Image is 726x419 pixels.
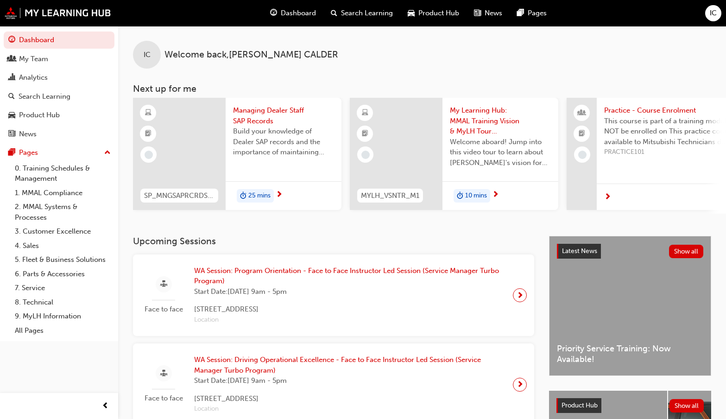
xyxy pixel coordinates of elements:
span: learningRecordVerb_NONE-icon [145,151,153,159]
span: booktick-icon [579,128,585,140]
span: guage-icon [270,7,277,19]
span: booktick-icon [145,128,152,140]
a: SP_MNGSAPRCRDS_M1Managing Dealer Staff SAP RecordsBuild your knowledge of Dealer SAP records and ... [133,98,341,210]
button: Show all [669,399,704,413]
a: News [4,126,114,143]
span: sessionType_FACE_TO_FACE-icon [160,279,167,290]
a: 5. Fleet & Business Solutions [11,253,114,267]
span: news-icon [8,130,15,139]
span: people-icon [8,55,15,63]
button: Show all [669,245,704,258]
a: 8. Technical [11,295,114,310]
div: Analytics [19,72,48,83]
span: [STREET_ADDRESS] [194,394,505,404]
a: Face to faceWA Session: Driving Operational Excellence - Face to Face Instructor Led Session (Ser... [140,351,527,418]
span: up-icon [104,147,111,159]
span: search-icon [331,7,337,19]
a: guage-iconDashboard [263,4,323,23]
span: Priority Service Training: Now Available! [557,343,703,364]
a: MYLH_VSNTR_M1My Learning Hub: MMAL Training Vision & MyLH Tour (Elective)Welcome aboard! Jump int... [350,98,558,210]
span: News [485,8,502,19]
span: learningResourceType_ELEARNING-icon [145,107,152,119]
a: search-iconSearch Learning [323,4,400,23]
span: My Learning Hub: MMAL Training Vision & MyLH Tour (Elective) [450,105,551,137]
a: Search Learning [4,88,114,105]
a: Product Hub [4,107,114,124]
a: 7. Service [11,281,114,295]
span: [STREET_ADDRESS] [194,304,505,315]
span: car-icon [8,111,15,120]
a: Face to faceWA Session: Program Orientation - Face to Face Instructor Led Session (Service Manage... [140,262,527,329]
div: News [19,129,37,140]
span: Search Learning [341,8,393,19]
a: Product HubShow all [556,398,704,413]
span: MYLH_VSNTR_M1 [361,190,419,201]
a: 6. Parts & Accessories [11,267,114,281]
span: next-icon [517,289,524,302]
span: duration-icon [240,190,246,202]
span: Build your knowledge of Dealer SAP records and the importance of maintaining your staff records i... [233,126,334,158]
span: people-icon [579,107,585,119]
span: learningResourceType_ELEARNING-icon [362,107,368,119]
a: 4. Sales [11,239,114,253]
a: 0. Training Schedules & Management [11,161,114,186]
span: Start Date: [DATE] 9am - 5pm [194,286,505,297]
span: pages-icon [517,7,524,19]
span: Dashboard [281,8,316,19]
span: car-icon [408,7,415,19]
span: WA Session: Program Orientation - Face to Face Instructor Led Session (Service Manager Turbo Prog... [194,266,505,286]
span: Location [194,404,505,414]
img: mmal [5,7,111,19]
span: Location [194,315,505,325]
span: news-icon [474,7,481,19]
button: Pages [4,144,114,161]
span: Pages [528,8,547,19]
a: news-iconNews [467,4,510,23]
span: sessionType_FACE_TO_FACE-icon [160,368,167,380]
span: Start Date: [DATE] 9am - 5pm [194,375,505,386]
span: guage-icon [8,36,15,44]
span: Face to face [140,304,187,315]
a: 2. MMAL Systems & Processes [11,200,114,224]
span: next-icon [604,193,611,202]
a: Analytics [4,69,114,86]
button: DashboardMy TeamAnalyticsSearch LearningProduct HubNews [4,30,114,144]
span: booktick-icon [362,128,368,140]
a: pages-iconPages [510,4,554,23]
span: IC [710,8,717,19]
span: Product Hub [562,401,598,409]
span: Face to face [140,393,187,404]
span: pages-icon [8,149,15,157]
span: prev-icon [102,400,109,412]
a: 9. MyLH Information [11,309,114,324]
a: Dashboard [4,32,114,49]
span: Product Hub [418,8,459,19]
div: Pages [19,147,38,158]
span: WA Session: Driving Operational Excellence - Face to Face Instructor Led Session (Service Manager... [194,355,505,375]
span: next-icon [517,378,524,391]
a: Latest NewsShow allPriority Service Training: Now Available! [549,236,711,376]
h3: Next up for me [118,83,726,94]
a: 3. Customer Excellence [11,224,114,239]
span: next-icon [492,191,499,199]
span: search-icon [8,93,15,101]
span: learningRecordVerb_NONE-icon [578,151,587,159]
h3: Upcoming Sessions [133,236,534,247]
div: Search Learning [19,91,70,102]
a: My Team [4,51,114,68]
span: duration-icon [457,190,463,202]
span: IC [144,50,151,60]
span: 10 mins [465,190,487,201]
a: 1. MMAL Compliance [11,186,114,200]
a: car-iconProduct Hub [400,4,467,23]
button: IC [705,5,721,21]
div: Product Hub [19,110,60,121]
span: Latest News [562,247,597,255]
span: next-icon [276,191,283,199]
span: Welcome aboard! Jump into this video tour to learn about [PERSON_NAME]'s vision for your learning... [450,137,551,168]
span: Managing Dealer Staff SAP Records [233,105,334,126]
span: learningRecordVerb_NONE-icon [361,151,370,159]
a: Latest NewsShow all [557,244,703,259]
